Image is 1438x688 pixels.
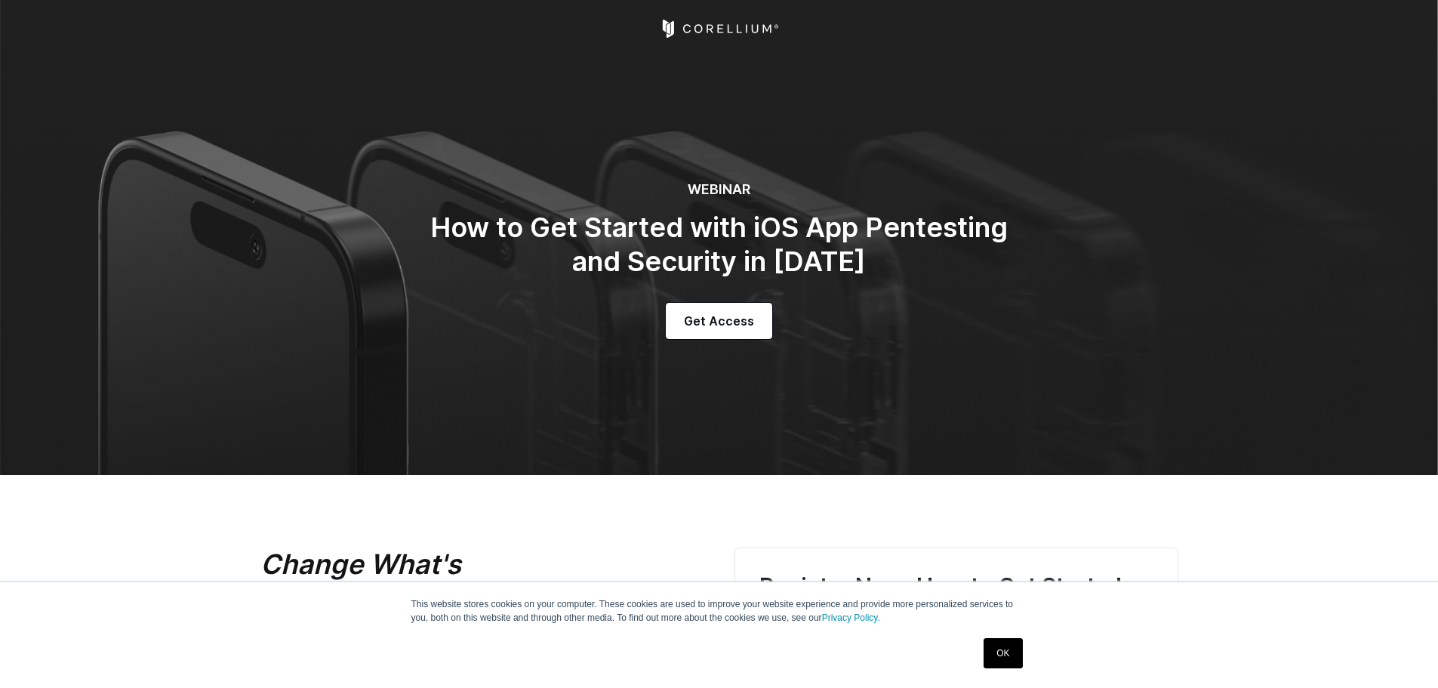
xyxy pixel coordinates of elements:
a: OK [984,638,1022,668]
a: Corellium Home [659,20,779,38]
em: Change What's Possible [260,548,461,615]
span: Get Access [684,312,754,330]
p: This website stores cookies on your computer. These cookies are used to improve your website expe... [411,597,1027,625]
h6: WEBINAR [417,181,1021,199]
a: Privacy Policy. [822,612,880,623]
a: Get Access [666,303,772,339]
h2: Webinar Series [260,548,668,615]
h3: Register Now: How to Get Started with iOS App Pentesting [759,572,1153,629]
h2: How to Get Started with iOS App Pentesting and Security in [DATE] [417,211,1021,279]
